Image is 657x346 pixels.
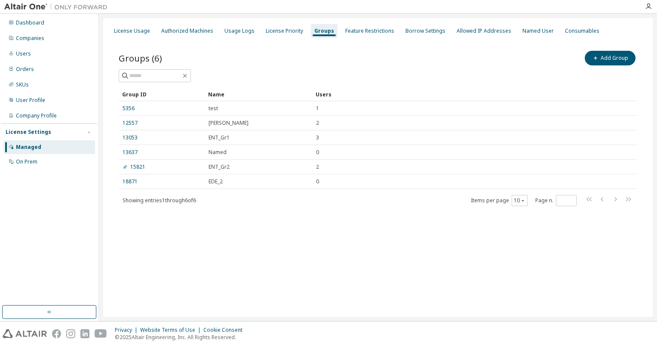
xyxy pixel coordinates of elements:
[123,149,138,156] a: 13637
[140,327,203,334] div: Website Terms of Use
[123,134,138,141] a: 13053
[209,164,230,170] span: ENT_Gr2
[115,327,140,334] div: Privacy
[16,19,44,26] div: Dashboard
[123,164,145,170] a: 15821
[405,28,445,34] div: Borrow Settings
[95,329,107,338] img: youtube.svg
[457,28,511,34] div: Allowed IP Addresses
[209,105,218,112] span: test
[16,81,29,88] div: SKUs
[3,329,47,338] img: altair_logo.svg
[16,35,44,42] div: Companies
[535,195,577,206] span: Page n.
[224,28,255,34] div: Usage Logs
[52,329,61,338] img: facebook.svg
[122,87,201,101] div: Group ID
[522,28,554,34] div: Named User
[203,327,248,334] div: Cookie Consent
[266,28,303,34] div: License Priority
[565,28,599,34] div: Consumables
[316,164,319,170] span: 2
[16,158,37,165] div: On Prem
[314,28,334,34] div: Groups
[119,52,162,64] span: Groups (6)
[4,3,112,11] img: Altair One
[123,105,135,112] a: 5356
[316,87,613,101] div: Users
[209,134,230,141] span: ENT_Gr1
[16,66,34,73] div: Orders
[209,178,223,185] span: EDE_2
[208,87,309,101] div: Name
[16,50,31,57] div: Users
[316,105,319,112] span: 1
[66,329,75,338] img: instagram.svg
[514,197,525,204] button: 10
[6,129,51,136] div: License Settings
[123,178,138,185] a: 18871
[345,28,394,34] div: Feature Restrictions
[209,149,227,156] span: Named
[80,329,89,338] img: linkedin.svg
[316,149,319,156] span: 0
[316,120,319,127] span: 2
[471,195,528,206] span: Items per page
[114,28,150,34] div: License Usage
[161,28,213,34] div: Authorized Machines
[115,334,248,341] p: © 2025 Altair Engineering, Inc. All Rights Reserved.
[316,178,319,185] span: 0
[209,120,249,127] span: [PERSON_NAME]
[123,197,196,204] span: Showing entries 1 through 6 of 6
[16,112,57,119] div: Company Profile
[316,134,319,141] span: 3
[585,51,636,65] button: Add Group
[123,120,138,127] a: 12557
[16,97,45,104] div: User Profile
[16,144,41,151] div: Managed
